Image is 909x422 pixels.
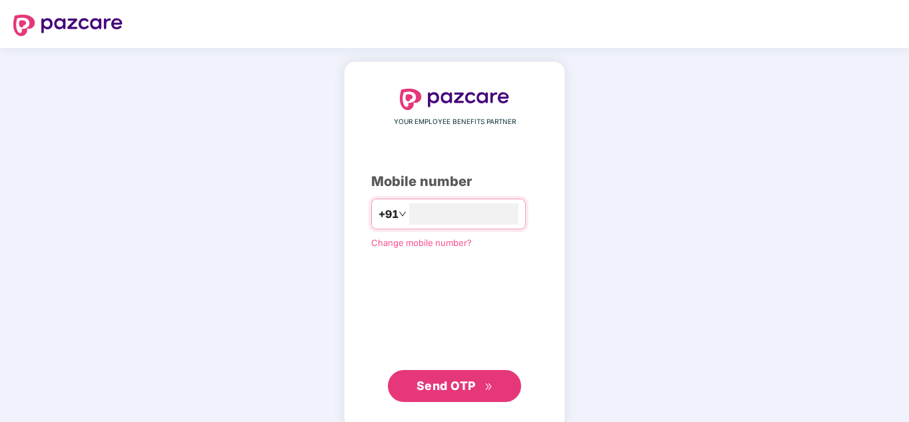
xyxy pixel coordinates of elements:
button: Send OTPdouble-right [388,370,521,402]
a: Change mobile number? [371,237,472,248]
span: +91 [379,206,399,223]
img: logo [13,15,123,36]
span: down [399,210,407,218]
span: Send OTP [417,379,476,393]
span: YOUR EMPLOYEE BENEFITS PARTNER [394,117,516,127]
span: double-right [484,383,493,391]
div: Mobile number [371,171,538,192]
img: logo [400,89,509,110]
